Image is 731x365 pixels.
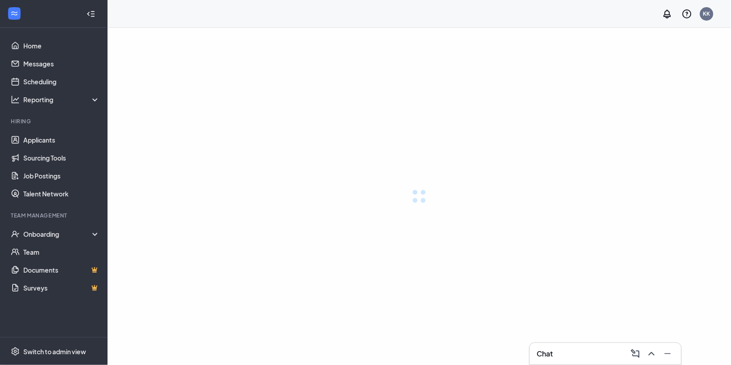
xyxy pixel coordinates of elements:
[23,131,100,149] a: Applicants
[662,348,673,359] svg: Minimize
[23,185,100,203] a: Talent Network
[11,95,20,104] svg: Analysis
[23,73,100,91] a: Scheduling
[23,37,100,55] a: Home
[628,347,642,361] button: ComposeMessage
[11,230,20,239] svg: UserCheck
[11,117,98,125] div: Hiring
[23,230,100,239] div: Onboarding
[682,9,692,19] svg: QuestionInfo
[23,347,86,356] div: Switch to admin view
[23,167,100,185] a: Job Postings
[703,10,710,17] div: KK
[537,349,553,359] h3: Chat
[630,348,641,359] svg: ComposeMessage
[23,279,100,297] a: SurveysCrown
[23,55,100,73] a: Messages
[23,261,100,279] a: DocumentsCrown
[86,9,95,18] svg: Collapse
[644,347,658,361] button: ChevronUp
[646,348,657,359] svg: ChevronUp
[662,9,673,19] svg: Notifications
[11,347,20,356] svg: Settings
[11,212,98,219] div: Team Management
[23,149,100,167] a: Sourcing Tools
[23,95,100,104] div: Reporting
[660,347,674,361] button: Minimize
[10,9,19,18] svg: WorkstreamLogo
[23,243,100,261] a: Team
